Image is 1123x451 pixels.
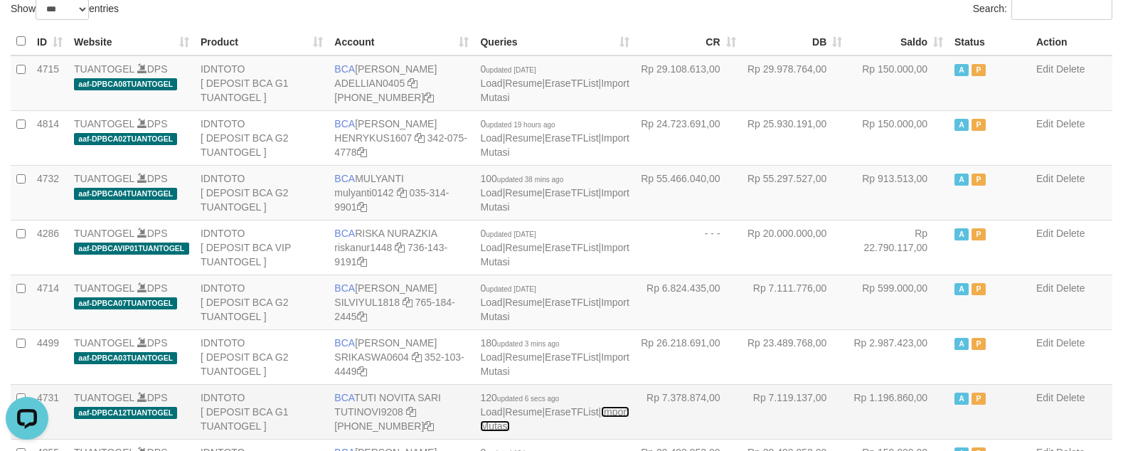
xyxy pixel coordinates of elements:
a: SILVIYUL1818 [334,297,400,308]
td: MULYANTI 035-314-9901 [329,165,474,220]
a: Copy SRIKASWA0604 to clipboard [412,351,422,363]
a: Edit [1036,337,1053,349]
td: DPS [68,110,195,165]
a: Load [480,78,502,89]
a: Copy mulyanti0142 to clipboard [397,187,407,198]
a: Load [480,132,502,144]
span: | | | [480,392,629,432]
td: 4714 [31,275,68,329]
span: | | | [480,228,629,267]
td: [PERSON_NAME] 765-184-2445 [329,275,474,329]
a: Copy HENRYKUS1607 to clipboard [415,132,425,144]
span: Active [954,119,969,131]
span: 0 [480,228,536,239]
span: aaf-DPBCAVIP01TUANTOGEL [74,243,189,255]
span: 0 [480,63,536,75]
span: aaf-DPBCA07TUANTOGEL [74,297,177,309]
td: [PERSON_NAME] [PHONE_NUMBER] [329,55,474,111]
td: 4732 [31,165,68,220]
a: TUANTOGEL [74,173,134,184]
span: updated 19 hours ago [486,121,555,129]
td: Rp 2.987.423,00 [848,329,949,384]
a: EraseTFList [545,78,598,89]
a: EraseTFList [545,242,598,253]
th: Account: activate to sort column ascending [329,28,474,55]
span: aaf-DPBCA02TUANTOGEL [74,133,177,145]
a: Delete [1056,228,1085,239]
span: BCA [334,228,355,239]
td: 4715 [31,55,68,111]
span: BCA [334,337,355,349]
a: Edit [1036,282,1053,294]
span: 180 [480,337,559,349]
td: Rp 22.790.117,00 [848,220,949,275]
span: 120 [480,392,559,403]
a: Resume [505,297,542,308]
a: EraseTFList [545,406,598,418]
a: Resume [505,132,542,144]
button: Open LiveChat chat widget [6,6,48,48]
a: Copy 0353149901 to clipboard [357,201,367,213]
span: Paused [972,338,986,350]
span: | | | [480,63,629,103]
a: EraseTFList [545,132,598,144]
span: updated 6 secs ago [497,395,559,403]
td: 4286 [31,220,68,275]
a: Copy 7361439191 to clipboard [357,256,367,267]
td: Rp 150.000,00 [848,55,949,111]
a: Edit [1036,173,1053,184]
a: Copy 3420754778 to clipboard [357,147,367,158]
a: Import Mutasi [480,242,629,267]
a: Copy ADELLIAN0405 to clipboard [408,78,417,89]
a: TUANTOGEL [74,228,134,239]
span: Active [954,174,969,186]
td: 4814 [31,110,68,165]
span: BCA [334,118,355,129]
td: Rp 25.930.191,00 [742,110,848,165]
td: Rp 23.489.768,00 [742,329,848,384]
a: Load [480,406,502,418]
span: Active [954,228,969,240]
a: Edit [1036,63,1053,75]
a: Edit [1036,228,1053,239]
a: Delete [1056,282,1085,294]
a: mulyanti0142 [334,187,393,198]
a: Resume [505,406,542,418]
a: Import Mutasi [480,78,629,103]
td: Rp 29.978.764,00 [742,55,848,111]
a: Delete [1056,173,1085,184]
td: 4499 [31,329,68,384]
td: IDNTOTO [ DEPOSIT BCA G2 TUANTOGEL ] [195,165,329,220]
a: EraseTFList [545,351,598,363]
a: riskanur1448 [334,242,392,253]
span: Paused [972,393,986,405]
td: Rp 1.196.860,00 [848,384,949,439]
th: Saldo: activate to sort column ascending [848,28,949,55]
td: DPS [68,329,195,384]
span: updated 38 mins ago [497,176,563,184]
td: Rp 7.111.776,00 [742,275,848,329]
span: | | | [480,118,629,158]
span: Paused [972,228,986,240]
td: IDNTOTO [ DEPOSIT BCA G2 TUANTOGEL ] [195,329,329,384]
td: RISKA NURAZKIA 736-143-9191 [329,220,474,275]
span: aaf-DPBCA03TUANTOGEL [74,352,177,364]
span: Active [954,393,969,405]
td: IDNTOTO [ DEPOSIT BCA G1 TUANTOGEL ] [195,384,329,439]
a: Copy 7651842445 to clipboard [357,311,367,322]
a: TUANTOGEL [74,392,134,403]
th: ID: activate to sort column ascending [31,28,68,55]
span: aaf-DPBCA08TUANTOGEL [74,78,177,90]
a: Copy 3521034449 to clipboard [357,366,367,377]
td: DPS [68,165,195,220]
span: updated [DATE] [486,66,536,74]
a: Import Mutasi [480,187,629,213]
td: DPS [68,220,195,275]
td: IDNTOTO [ DEPOSIT BCA G2 TUANTOGEL ] [195,110,329,165]
span: BCA [334,63,355,75]
a: Delete [1056,118,1085,129]
td: 4731 [31,384,68,439]
a: Copy riskanur1448 to clipboard [395,242,405,253]
span: Paused [972,64,986,76]
td: TUTI NOVITA SARI [PHONE_NUMBER] [329,384,474,439]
